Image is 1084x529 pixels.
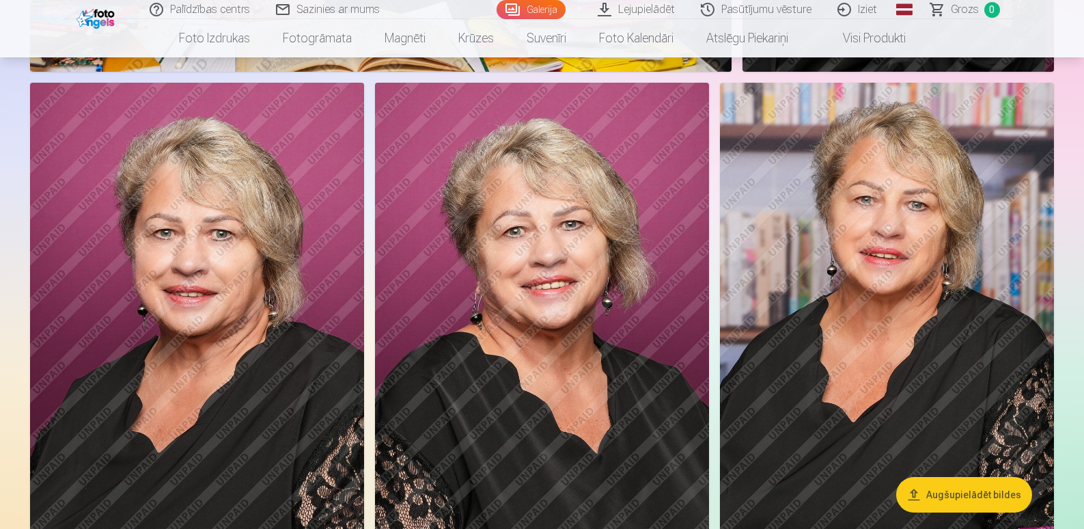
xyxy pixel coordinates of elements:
a: Foto izdrukas [163,19,266,57]
a: Suvenīri [510,19,583,57]
a: Atslēgu piekariņi [690,19,805,57]
a: Fotogrāmata [266,19,368,57]
a: Visi produkti [805,19,922,57]
a: Krūzes [442,19,510,57]
a: Foto kalendāri [583,19,690,57]
img: /fa1 [77,5,118,29]
span: 0 [984,2,1000,18]
button: Augšupielādēt bildes [896,477,1032,513]
a: Magnēti [368,19,442,57]
span: Grozs [951,1,979,18]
